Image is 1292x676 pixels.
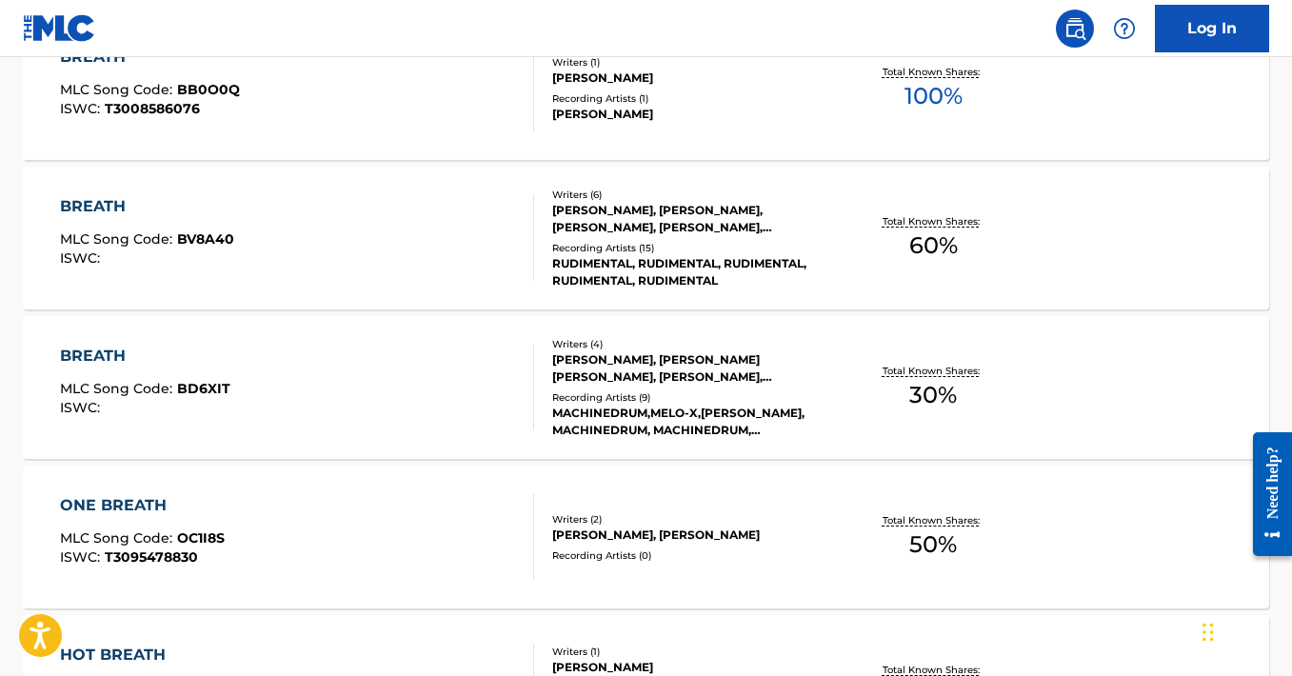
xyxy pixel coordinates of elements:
[177,230,234,248] span: BV8A40
[60,100,105,117] span: ISWC :
[909,527,957,562] span: 50 %
[552,55,830,70] div: Writers ( 1 )
[552,70,830,87] div: [PERSON_NAME]
[1203,604,1214,661] div: Drag
[60,81,177,98] span: MLC Song Code :
[904,79,963,113] span: 100 %
[60,548,105,566] span: ISWC :
[883,65,984,79] p: Total Known Shares:
[1105,10,1143,48] div: Help
[552,659,830,676] div: [PERSON_NAME]
[552,512,830,527] div: Writers ( 2 )
[552,390,830,405] div: Recording Artists ( 9 )
[60,494,225,517] div: ONE BREATH
[105,548,198,566] span: T3095478830
[60,380,177,397] span: MLC Song Code :
[1155,5,1269,52] a: Log In
[60,46,240,69] div: BREATH
[1197,585,1292,676] iframe: Chat Widget
[552,337,830,351] div: Writers ( 4 )
[909,229,958,263] span: 60 %
[883,364,984,378] p: Total Known Shares:
[23,14,96,42] img: MLC Logo
[1063,17,1086,40] img: search
[883,214,984,229] p: Total Known Shares:
[177,81,240,98] span: BB0O0Q
[177,380,230,397] span: BD6XIT
[23,17,1269,160] a: BREATHMLC Song Code:BB0O0QISWC:T3008586076Writers (1)[PERSON_NAME]Recording Artists (1)[PERSON_NA...
[552,188,830,202] div: Writers ( 6 )
[552,202,830,236] div: [PERSON_NAME], [PERSON_NAME], [PERSON_NAME], [PERSON_NAME], [PERSON_NAME], [PERSON_NAME]
[552,91,830,106] div: Recording Artists ( 1 )
[23,167,1269,309] a: BREATHMLC Song Code:BV8A40ISWC:Writers (6)[PERSON_NAME], [PERSON_NAME], [PERSON_NAME], [PERSON_NA...
[552,405,830,439] div: MACHINEDRUM,MELO-X,[PERSON_NAME], MACHINEDRUM, MACHINEDRUM, MACHINEDRUM FEATURING [PERSON_NAME] A...
[909,378,957,412] span: 30 %
[60,230,177,248] span: MLC Song Code :
[552,527,830,544] div: [PERSON_NAME], [PERSON_NAME]
[552,106,830,123] div: [PERSON_NAME]
[552,351,830,386] div: [PERSON_NAME], [PERSON_NAME] [PERSON_NAME], [PERSON_NAME], [PERSON_NAME]
[60,399,105,416] span: ISWC :
[60,345,230,368] div: BREATH
[105,100,200,117] span: T3008586076
[60,249,105,267] span: ISWC :
[60,644,237,666] div: HOT BREATH
[552,645,830,659] div: Writers ( 1 )
[60,529,177,547] span: MLC Song Code :
[60,195,234,218] div: BREATH
[1239,418,1292,571] iframe: Resource Center
[23,316,1269,459] a: BREATHMLC Song Code:BD6XITISWC:Writers (4)[PERSON_NAME], [PERSON_NAME] [PERSON_NAME], [PERSON_NAM...
[1113,17,1136,40] img: help
[552,255,830,289] div: RUDIMENTAL, RUDIMENTAL, RUDIMENTAL, RUDIMENTAL, RUDIMENTAL
[23,466,1269,608] a: ONE BREATHMLC Song Code:OC1I8SISWC:T3095478830Writers (2)[PERSON_NAME], [PERSON_NAME]Recording Ar...
[1056,10,1094,48] a: Public Search
[883,513,984,527] p: Total Known Shares:
[552,548,830,563] div: Recording Artists ( 0 )
[177,529,225,547] span: OC1I8S
[552,241,830,255] div: Recording Artists ( 15 )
